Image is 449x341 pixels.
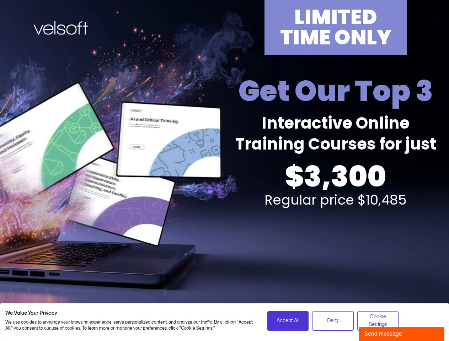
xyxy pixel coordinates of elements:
button: Accept all cookies [267,311,309,331]
h2: Regular price $10,485 [226,193,445,207]
span: Cookie Settings [362,313,394,329]
h2: Interactive Online Training Courses for just [226,113,445,155]
span: Deny [327,317,339,325]
span: Accept All [277,317,299,325]
h2: $3,300 [226,158,445,195]
p: We use cookies to enhance your browsing experience, serve personalized content, and analyze our t... [5,319,257,331]
h2: We Value Your Privacy [5,310,257,316]
iframe: chat widget [359,325,445,341]
h2: Get Our Top 3 [226,72,445,109]
button: Deny all cookies [312,311,354,331]
button: Adjust cookie preferences [357,311,399,331]
h2: LIMITED TIME ONLY [268,7,403,48]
